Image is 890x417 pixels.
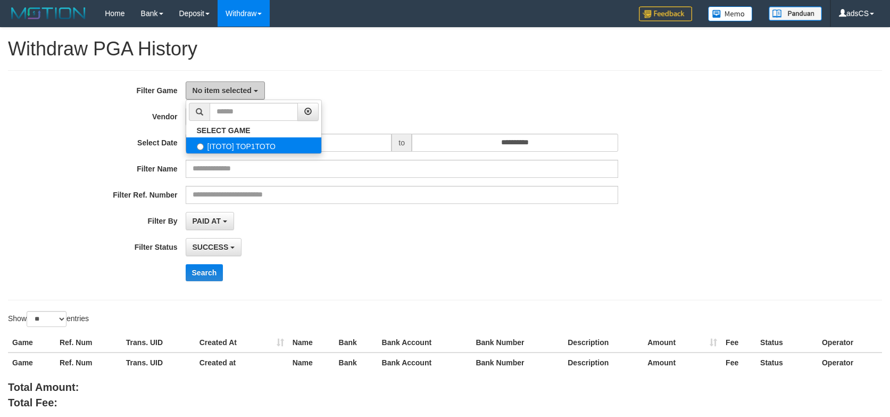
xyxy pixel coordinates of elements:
[643,353,721,372] th: Amount
[8,311,89,327] label: Show entries
[769,6,822,21] img: panduan.png
[195,353,288,372] th: Created at
[378,353,472,372] th: Bank Account
[818,353,882,372] th: Operator
[288,333,335,353] th: Name
[8,38,882,60] h1: Withdraw PGA History
[721,333,756,353] th: Fee
[186,238,242,256] button: SUCCESS
[756,353,818,372] th: Status
[186,81,265,100] button: No item selected
[186,212,234,230] button: PAID AT
[818,333,882,353] th: Operator
[193,217,221,225] span: PAID AT
[122,333,195,353] th: Trans. UID
[563,353,643,372] th: Description
[193,243,229,251] span: SUCCESS
[392,134,412,152] span: to
[55,333,122,353] th: Ref. Num
[27,311,66,327] select: Showentries
[186,124,321,137] a: SELECT GAME
[122,353,195,372] th: Trans. UID
[563,333,643,353] th: Description
[8,333,55,353] th: Game
[55,353,122,372] th: Ref. Num
[721,353,756,372] th: Fee
[8,353,55,372] th: Game
[197,143,204,150] input: [ITOTO] TOP1TOTO
[335,353,378,372] th: Bank
[639,6,692,21] img: Feedback.jpg
[186,137,321,153] label: [ITOTO] TOP1TOTO
[643,333,721,353] th: Amount
[471,353,563,372] th: Bank Number
[8,381,79,393] b: Total Amount:
[8,397,57,408] b: Total Fee:
[197,126,251,135] b: SELECT GAME
[756,333,818,353] th: Status
[335,333,378,353] th: Bank
[8,5,89,21] img: MOTION_logo.png
[186,264,223,281] button: Search
[471,333,563,353] th: Bank Number
[378,333,472,353] th: Bank Account
[288,353,335,372] th: Name
[195,333,288,353] th: Created At
[708,6,753,21] img: Button%20Memo.svg
[193,86,252,95] span: No item selected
